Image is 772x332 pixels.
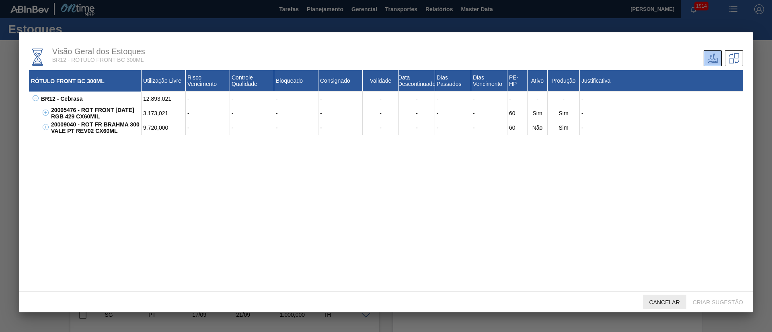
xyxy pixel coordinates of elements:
[528,92,548,106] div: -
[274,70,318,92] div: Bloqueado
[318,70,363,92] div: Consignado
[274,92,318,106] div: -
[686,299,749,306] span: Criar sugestão
[580,70,743,92] div: Justificativa
[142,92,186,106] div: 12.893,021
[399,106,435,120] div: -
[580,120,743,135] div: -
[318,106,363,120] div: -
[471,106,507,120] div: -
[686,295,749,309] button: Criar sugestão
[363,120,399,135] div: -
[142,120,186,135] div: 9.720,000
[399,120,435,135] div: -
[548,70,580,92] div: Produção
[186,92,230,106] div: -
[363,92,399,106] div: -
[230,120,274,135] div: -
[471,120,507,135] div: -
[142,106,186,120] div: 3.173,021
[643,295,686,309] button: Cancelar
[39,92,142,106] div: BR12 - Cebrasa
[274,120,318,135] div: -
[29,70,142,92] div: RÓTULO FRONT BC 300ML
[435,106,471,120] div: -
[548,120,580,135] div: Sim
[580,92,743,106] div: -
[528,106,548,120] div: Sim
[507,120,528,135] div: 60
[548,106,580,120] div: Sim
[399,92,435,106] div: -
[399,70,435,92] div: Data Descontinuado
[318,120,363,135] div: -
[507,92,528,106] div: -
[528,120,548,135] div: Não
[230,70,274,92] div: Controle Qualidade
[142,70,186,92] div: Utilização Livre
[274,106,318,120] div: -
[49,106,142,120] div: 20005476 - ROT FRONT [DATE] RGB 429 CX60MIL
[230,106,274,120] div: -
[49,120,142,135] div: 20009040 - ROT FR BRAHMA 300 VALE PT REV02 CX60ML
[528,70,548,92] div: Ativo
[471,92,507,106] div: -
[52,47,145,56] span: Visão Geral dos Estoques
[363,106,399,120] div: -
[580,106,743,120] div: -
[318,92,363,106] div: -
[186,120,230,135] div: -
[186,70,230,92] div: Risco Vencimento
[186,106,230,120] div: -
[52,57,144,63] span: BR12 - RÓTULO FRONT BC 300ML
[643,299,686,306] span: Cancelar
[435,70,471,92] div: Dias Passados
[507,106,528,120] div: 60
[704,50,722,66] div: Unidade Atual/ Unidades
[471,70,507,92] div: Dias Vencimento
[507,70,528,92] div: PE-HP
[725,50,743,66] div: Sugestões de Trasferência
[363,70,399,92] div: Validade
[230,92,274,106] div: -
[548,92,580,106] div: -
[435,92,471,106] div: -
[435,120,471,135] div: -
